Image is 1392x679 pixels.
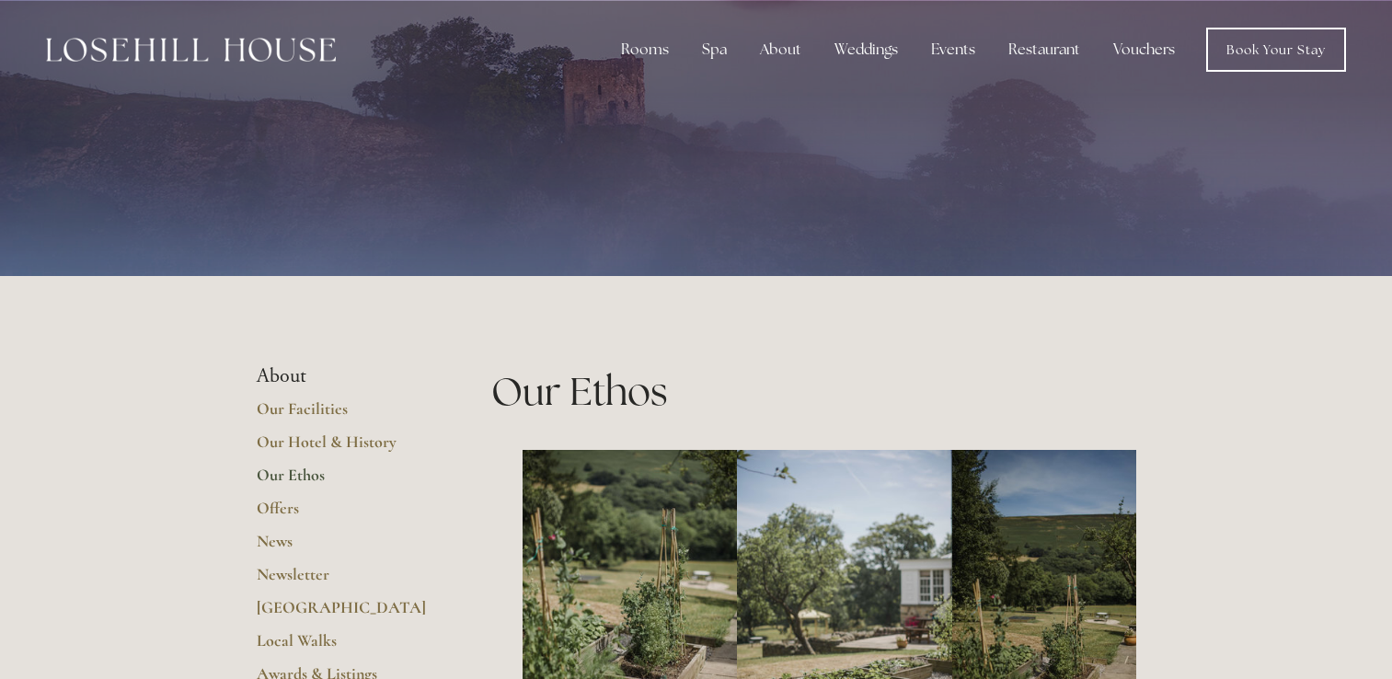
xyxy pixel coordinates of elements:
a: Our Ethos [257,465,432,498]
div: About [745,31,816,68]
div: Restaurant [994,31,1095,68]
a: Our Hotel & History [257,432,432,465]
img: Losehill House [46,38,336,62]
div: Weddings [820,31,913,68]
a: Newsletter [257,564,432,597]
div: Rooms [606,31,684,68]
a: Our Facilities [257,398,432,432]
a: News [257,531,432,564]
a: Vouchers [1099,31,1190,68]
div: Events [916,31,990,68]
a: Offers [257,498,432,531]
li: About [257,364,432,388]
a: Book Your Stay [1206,28,1346,72]
div: Spa [687,31,742,68]
a: Local Walks [257,630,432,663]
h1: Our Ethos [491,364,1136,419]
a: [GEOGRAPHIC_DATA] [257,597,432,630]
